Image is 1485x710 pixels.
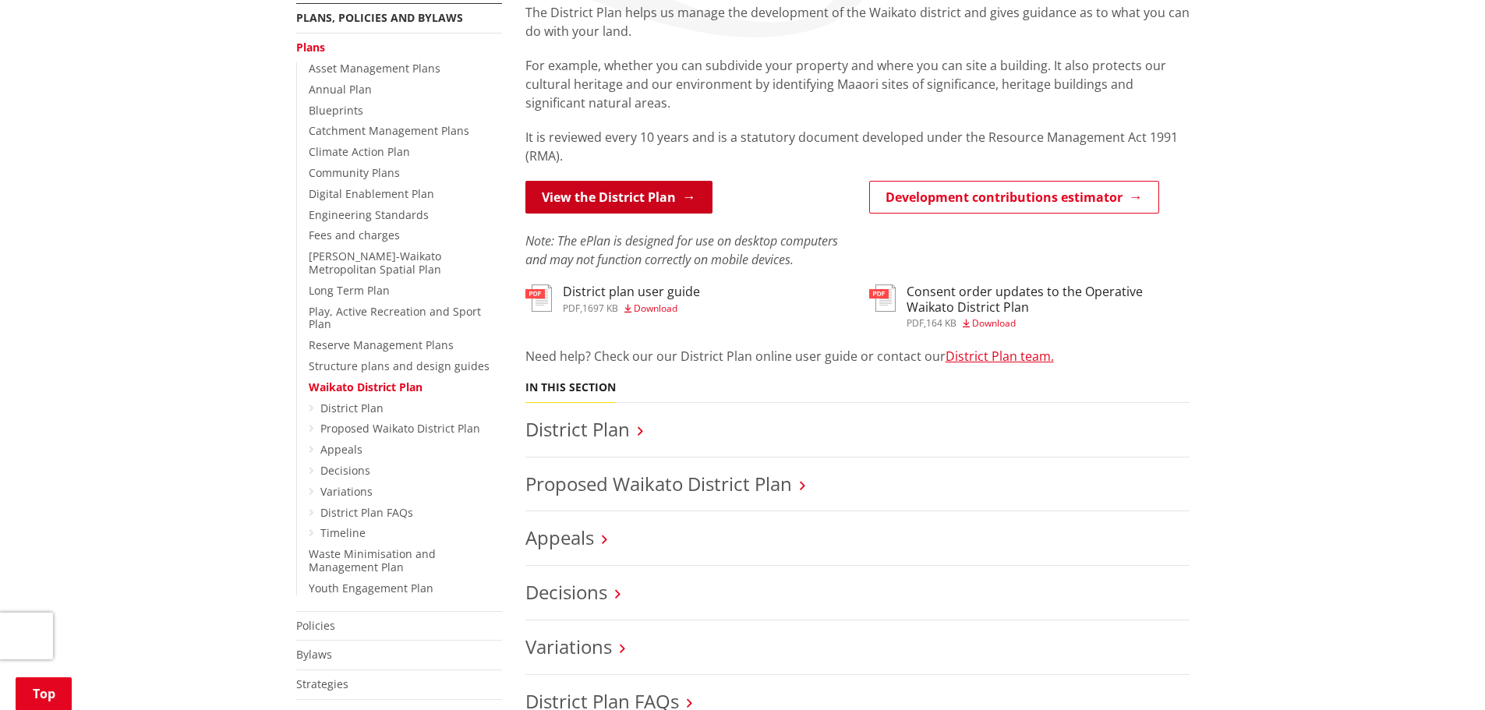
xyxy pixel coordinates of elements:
a: Strategies [296,676,348,691]
a: Community Plans [309,165,400,180]
a: District Plan team. [946,348,1054,365]
a: Fees and charges [309,228,400,242]
a: District Plan FAQs [320,505,413,520]
span: Download [972,316,1016,330]
span: 164 KB [926,316,956,330]
a: Decisions [525,579,607,605]
span: Download [634,302,677,315]
h3: Consent order updates to the Operative Waikato District Plan [907,284,1190,314]
p: Need help? Check our our District Plan online user guide or contact our [525,347,1190,366]
h3: District plan user guide [563,284,700,299]
img: document-pdf.svg [525,284,552,312]
span: 1697 KB [582,302,618,315]
a: Asset Management Plans [309,61,440,76]
a: Timeline [320,525,366,540]
a: Development contributions estimator [869,181,1159,214]
a: Play, Active Recreation and Sport Plan [309,304,481,332]
h5: In this section [525,381,616,394]
a: Plans, policies and bylaws [296,10,463,25]
a: Climate Action Plan [309,144,410,159]
a: Waikato District Plan [309,380,423,394]
a: Reserve Management Plans [309,337,454,352]
a: Digital Enablement Plan [309,186,434,201]
a: Appeals [320,442,362,457]
a: District Plan [525,416,630,442]
img: document-pdf.svg [869,284,896,312]
a: Engineering Standards [309,207,429,222]
em: Note: The ePlan is designed for use on desktop computers and may not function correctly on mobile... [525,232,838,268]
a: [PERSON_NAME]-Waikato Metropolitan Spatial Plan [309,249,441,277]
a: Variations [320,484,373,499]
a: Blueprints [309,103,363,118]
span: pdf [907,316,924,330]
p: For example, whether you can subdivide your property and where you can site a building. It also p... [525,56,1190,112]
a: Decisions [320,463,370,478]
a: Catchment Management Plans [309,123,469,138]
a: Proposed Waikato District Plan [320,421,480,436]
a: District Plan [320,401,384,415]
p: The District Plan helps us manage the development of the Waikato district and gives guidance as t... [525,3,1190,41]
a: Bylaws [296,647,332,662]
a: Structure plans and design guides [309,359,490,373]
a: View the District Plan [525,181,712,214]
a: Plans [296,40,325,55]
a: Top [16,677,72,710]
a: Waste Minimisation and Management Plan [309,546,436,574]
div: , [907,319,1190,328]
a: Annual Plan [309,82,372,97]
a: Youth Engagement Plan [309,581,433,595]
span: pdf [563,302,580,315]
a: Appeals [525,525,594,550]
a: Policies [296,618,335,633]
a: Consent order updates to the Operative Waikato District Plan pdf,164 KB Download [869,284,1190,327]
a: Long Term Plan [309,283,390,298]
a: District plan user guide pdf,1697 KB Download [525,284,700,313]
p: It is reviewed every 10 years and is a statutory document developed under the Resource Management... [525,128,1190,165]
a: Proposed Waikato District Plan [525,471,792,496]
a: Variations [525,634,612,659]
div: , [563,304,700,313]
